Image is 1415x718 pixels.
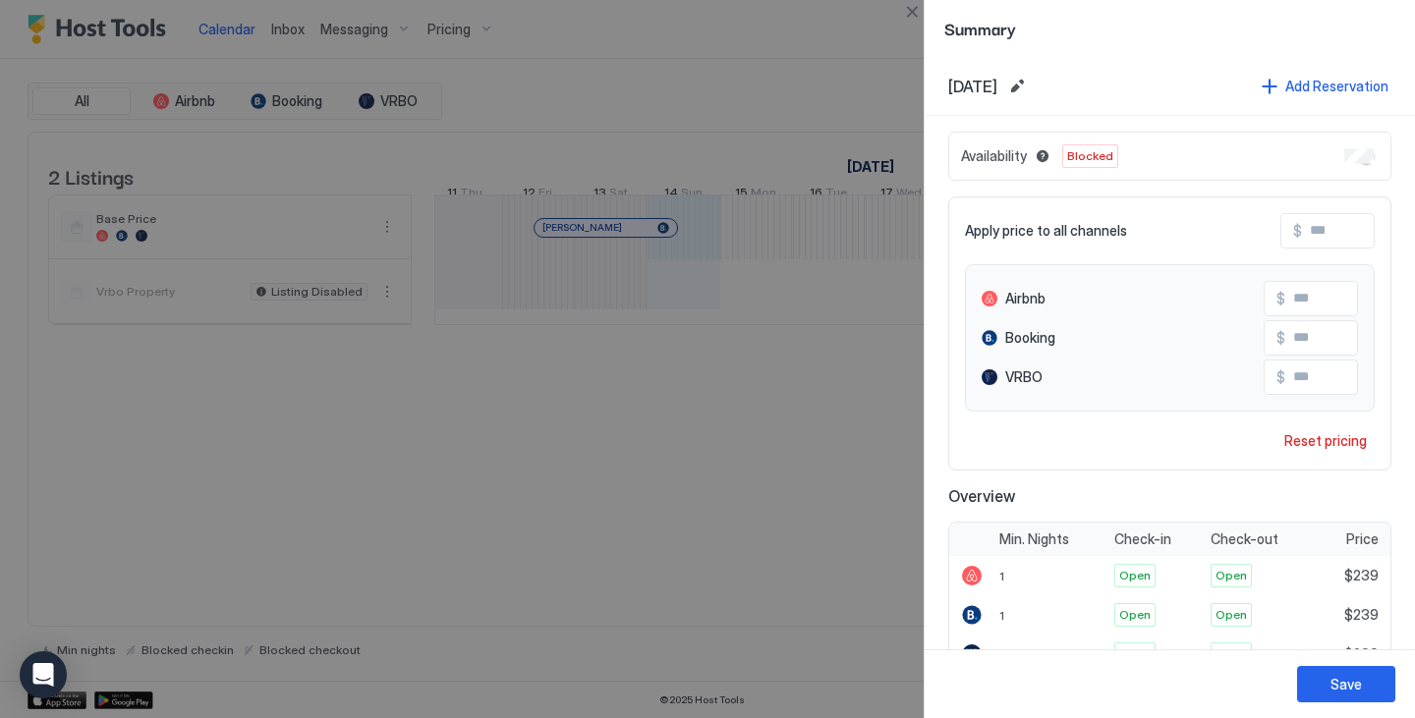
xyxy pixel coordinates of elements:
[1344,645,1379,663] span: $239
[1344,567,1379,584] span: $239
[999,647,1004,662] span: 1
[944,16,1395,40] span: Summary
[1119,606,1151,624] span: Open
[1276,290,1285,307] span: $
[1276,427,1375,454] button: Reset pricing
[1005,329,1055,347] span: Booking
[1344,606,1379,624] span: $239
[1005,368,1043,386] span: VRBO
[1293,222,1302,240] span: $
[999,608,1004,623] span: 1
[961,147,1027,165] span: Availability
[1031,144,1054,168] button: Blocked dates override all pricing rules and remain unavailable until manually unblocked
[1211,530,1278,548] span: Check-out
[1330,674,1362,694] div: Save
[1119,567,1151,584] span: Open
[999,569,1004,583] span: 1
[1005,75,1029,98] button: Edit date range
[965,222,1127,240] span: Apply price to all channels
[1216,645,1247,663] span: Open
[1276,329,1285,347] span: $
[948,77,997,96] span: [DATE]
[1005,290,1046,307] span: Airbnb
[948,486,1391,506] span: Overview
[1346,530,1379,548] span: Price
[1119,645,1151,663] span: Open
[1216,567,1247,584] span: Open
[1297,666,1395,702] button: Save
[1259,73,1391,99] button: Add Reservation
[1216,606,1247,624] span: Open
[1114,530,1171,548] span: Check-in
[999,530,1069,548] span: Min. Nights
[1285,76,1388,96] div: Add Reservation
[1067,147,1113,165] span: Blocked
[20,651,67,698] div: Open Intercom Messenger
[1276,368,1285,386] span: $
[1284,430,1367,451] div: Reset pricing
